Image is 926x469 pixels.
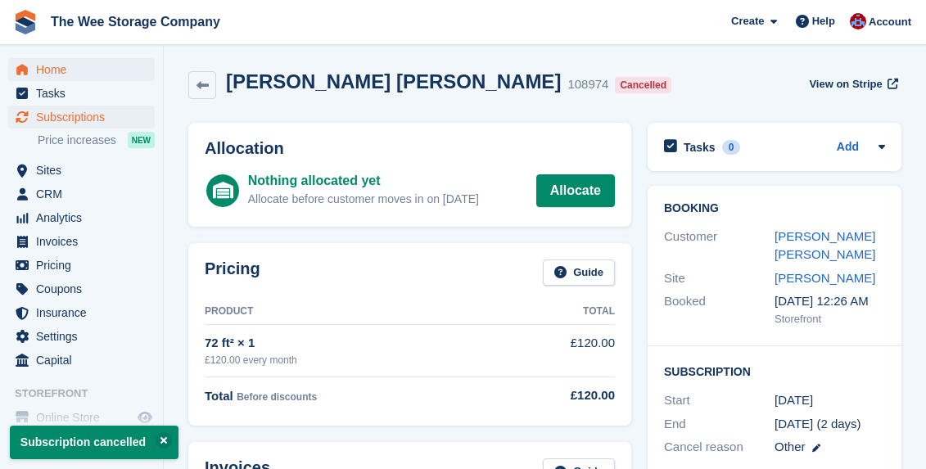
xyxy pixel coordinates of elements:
[36,183,134,205] span: CRM
[775,440,806,453] span: Other
[536,174,615,207] a: Allocate
[13,10,38,34] img: stora-icon-8386f47178a22dfd0bd8f6a31ec36ba5ce8667c1dd55bd0f319d3a0aa187defe.svg
[664,292,775,327] div: Booked
[8,206,155,229] a: menu
[722,140,741,155] div: 0
[567,75,608,94] div: 108974
[248,171,479,191] div: Nothing allocated yet
[775,229,875,262] a: [PERSON_NAME] [PERSON_NAME]
[499,386,615,405] div: £120.00
[237,391,317,403] span: Before discounts
[248,191,479,208] div: Allocate before customer moves in on [DATE]
[664,415,775,434] div: End
[684,140,716,155] h2: Tasks
[8,159,155,182] a: menu
[869,14,911,30] span: Account
[664,202,885,215] h2: Booking
[664,391,775,410] div: Start
[38,133,116,148] span: Price increases
[205,299,499,325] th: Product
[802,70,901,97] a: View on Stripe
[15,386,163,402] span: Storefront
[775,271,875,285] a: [PERSON_NAME]
[36,301,134,324] span: Insurance
[775,391,813,410] time: 2025-09-21 00:00:00 UTC
[8,183,155,205] a: menu
[837,138,859,157] a: Add
[615,77,671,93] div: Cancelled
[36,254,134,277] span: Pricing
[36,277,134,300] span: Coupons
[8,301,155,324] a: menu
[128,132,155,148] div: NEW
[775,292,885,311] div: [DATE] 12:26 AM
[499,325,615,377] td: £120.00
[36,82,134,105] span: Tasks
[36,159,134,182] span: Sites
[8,82,155,105] a: menu
[812,13,835,29] span: Help
[664,438,775,457] div: Cancel reason
[36,106,134,129] span: Subscriptions
[664,269,775,288] div: Site
[135,408,155,427] a: Preview store
[8,58,155,81] a: menu
[44,8,227,35] a: The Wee Storage Company
[205,389,233,403] span: Total
[36,206,134,229] span: Analytics
[8,254,155,277] a: menu
[205,353,499,368] div: £120.00 every month
[38,131,155,149] a: Price increases NEW
[8,230,155,253] a: menu
[775,311,885,327] div: Storefront
[36,230,134,253] span: Invoices
[8,406,155,429] a: menu
[850,13,866,29] img: Scott Ritchie
[36,325,134,348] span: Settings
[205,139,615,158] h2: Allocation
[775,417,861,431] span: [DATE] (2 days)
[8,106,155,129] a: menu
[8,277,155,300] a: menu
[36,58,134,81] span: Home
[226,70,561,92] h2: [PERSON_NAME] [PERSON_NAME]
[664,228,775,264] div: Customer
[731,13,764,29] span: Create
[205,334,499,353] div: 72 ft² × 1
[36,406,134,429] span: Online Store
[205,259,260,286] h2: Pricing
[664,363,885,379] h2: Subscription
[10,426,178,459] p: Subscription cancelled
[36,349,134,372] span: Capital
[543,259,615,286] a: Guide
[499,299,615,325] th: Total
[8,349,155,372] a: menu
[8,325,155,348] a: menu
[809,76,882,92] span: View on Stripe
